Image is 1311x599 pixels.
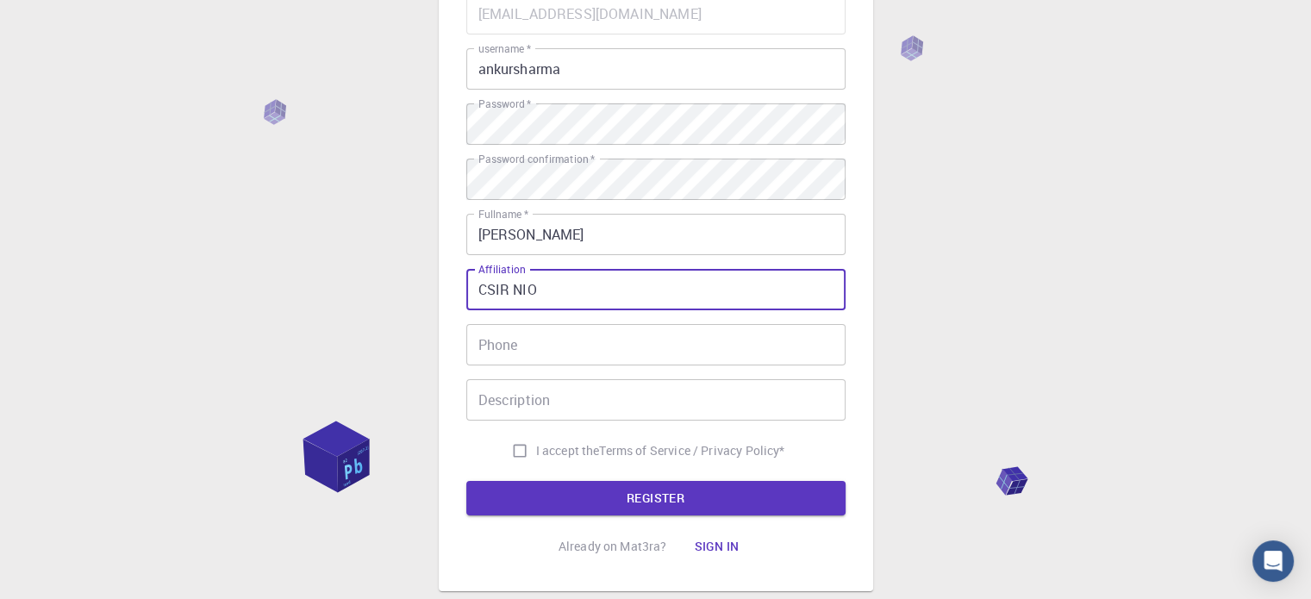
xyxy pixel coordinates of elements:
label: Password confirmation [478,152,595,166]
span: I accept the [536,442,600,459]
button: Sign in [680,529,752,564]
div: Open Intercom Messenger [1252,540,1294,582]
p: Already on Mat3ra? [559,538,667,555]
label: Password [478,97,531,111]
label: Affiliation [478,262,525,277]
p: Terms of Service / Privacy Policy * [599,442,784,459]
a: Terms of Service / Privacy Policy* [599,442,784,459]
label: Fullname [478,207,528,222]
button: REGISTER [466,481,846,515]
label: username [478,41,531,56]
